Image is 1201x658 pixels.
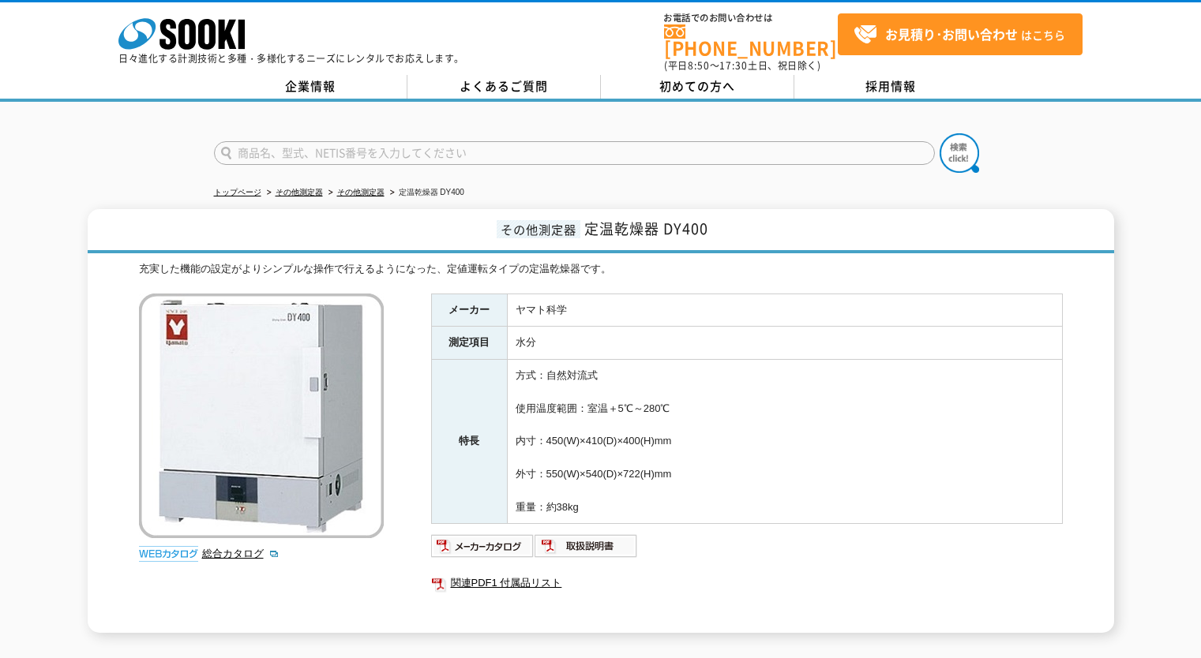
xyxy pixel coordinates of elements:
[139,546,198,562] img: webカタログ
[497,220,580,238] span: その他測定器
[214,188,261,196] a: トップページ
[664,58,820,73] span: (平日 ～ 土日、祝日除く)
[719,58,748,73] span: 17:30
[431,293,507,327] th: メーカー
[139,293,384,538] img: 定温乾燥器 DY400
[431,327,507,360] th: 測定項目
[214,141,935,165] input: 商品名、型式、NETIS番号を入力してください
[276,188,323,196] a: その他測定器
[507,293,1062,327] td: ヤマト科学
[507,327,1062,360] td: 水分
[885,24,1018,43] strong: お見積り･お問い合わせ
[118,54,464,63] p: 日々進化する計測技術と多種・多様化するニーズにレンタルでお応えします。
[664,24,838,57] a: [PHONE_NUMBER]
[535,533,638,559] img: 取扱説明書
[535,544,638,556] a: 取扱説明書
[431,544,535,556] a: メーカーカタログ
[337,188,385,196] a: その他測定器
[214,75,407,99] a: 企業情報
[387,185,464,201] li: 定温乾燥器 DY400
[507,360,1062,524] td: 方式：自然対流式 使用温度範囲：室温＋5℃～280℃ 内寸：450(W)×410(D)×400(H)mm 外寸：550(W)×540(D)×722(H)mm 重量：約38kg
[794,75,988,99] a: 採用情報
[659,77,735,95] span: 初めての方へ
[431,573,1063,593] a: 関連PDF1 付属品リスト
[584,218,708,239] span: 定温乾燥器 DY400
[139,261,1063,278] div: 充実した機能の設定がよりシンプルな操作で行えるようになった、定値運転タイプの定温乾燥器です。
[664,13,838,23] span: お電話でのお問い合わせは
[688,58,710,73] span: 8:50
[601,75,794,99] a: 初めての方へ
[838,13,1083,55] a: お見積り･お問い合わせはこちら
[431,533,535,559] img: メーカーカタログ
[407,75,601,99] a: よくあるご質問
[202,548,280,559] a: 総合カタログ
[940,133,979,173] img: btn_search.png
[854,23,1065,47] span: はこちら
[431,360,507,524] th: 特長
